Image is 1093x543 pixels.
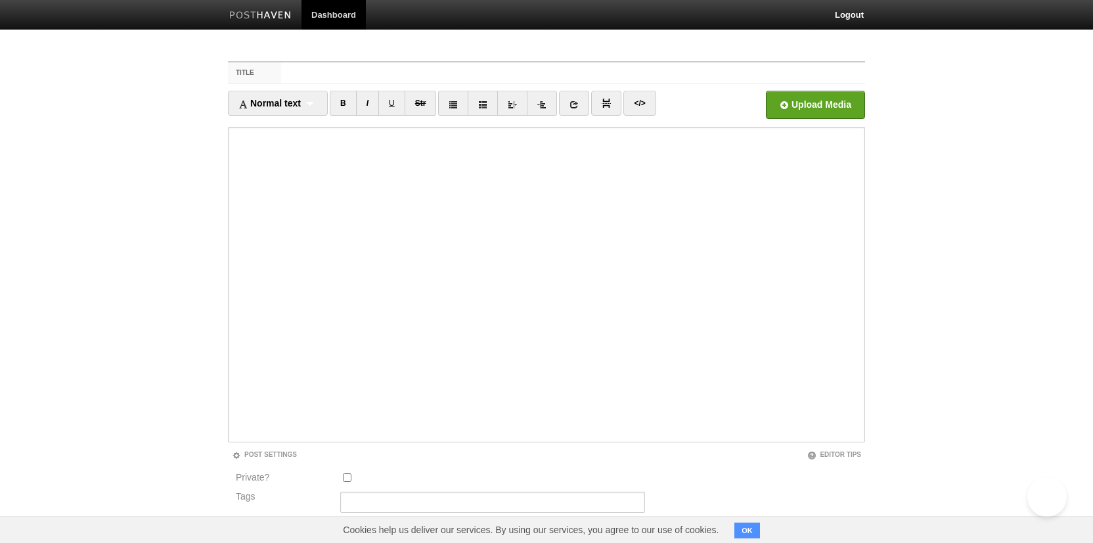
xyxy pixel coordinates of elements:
[236,473,332,485] label: Private?
[330,91,357,116] a: B
[602,99,611,108] img: pagebreak-icon.png
[330,517,732,543] span: Cookies help us deliver our services. By using our services, you agree to our use of cookies.
[734,523,760,538] button: OK
[623,91,656,116] a: </>
[807,451,861,458] a: Editor Tips
[1027,477,1067,517] iframe: Help Scout Beacon - Open
[378,91,405,116] a: U
[405,91,437,116] a: Str
[238,98,301,108] span: Normal text
[232,451,297,458] a: Post Settings
[415,99,426,108] del: Str
[229,11,292,21] img: Posthaven-bar
[228,62,281,83] label: Title
[356,91,379,116] a: I
[232,492,336,501] label: Tags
